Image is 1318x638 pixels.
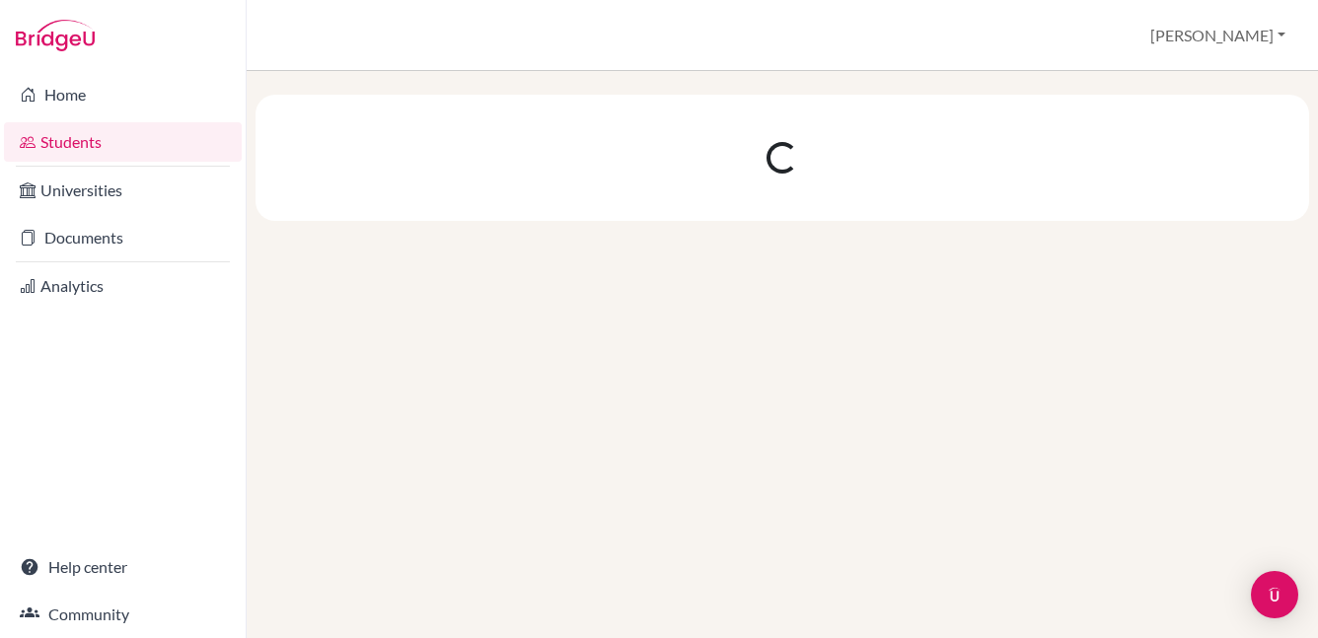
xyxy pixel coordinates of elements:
a: Students [4,122,242,162]
button: [PERSON_NAME] [1141,17,1294,54]
div: Open Intercom Messenger [1251,571,1298,618]
a: Universities [4,171,242,210]
a: Analytics [4,266,242,306]
a: Help center [4,547,242,587]
a: Home [4,75,242,114]
a: Community [4,595,242,634]
img: Bridge-U [16,20,95,51]
a: Documents [4,218,242,257]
